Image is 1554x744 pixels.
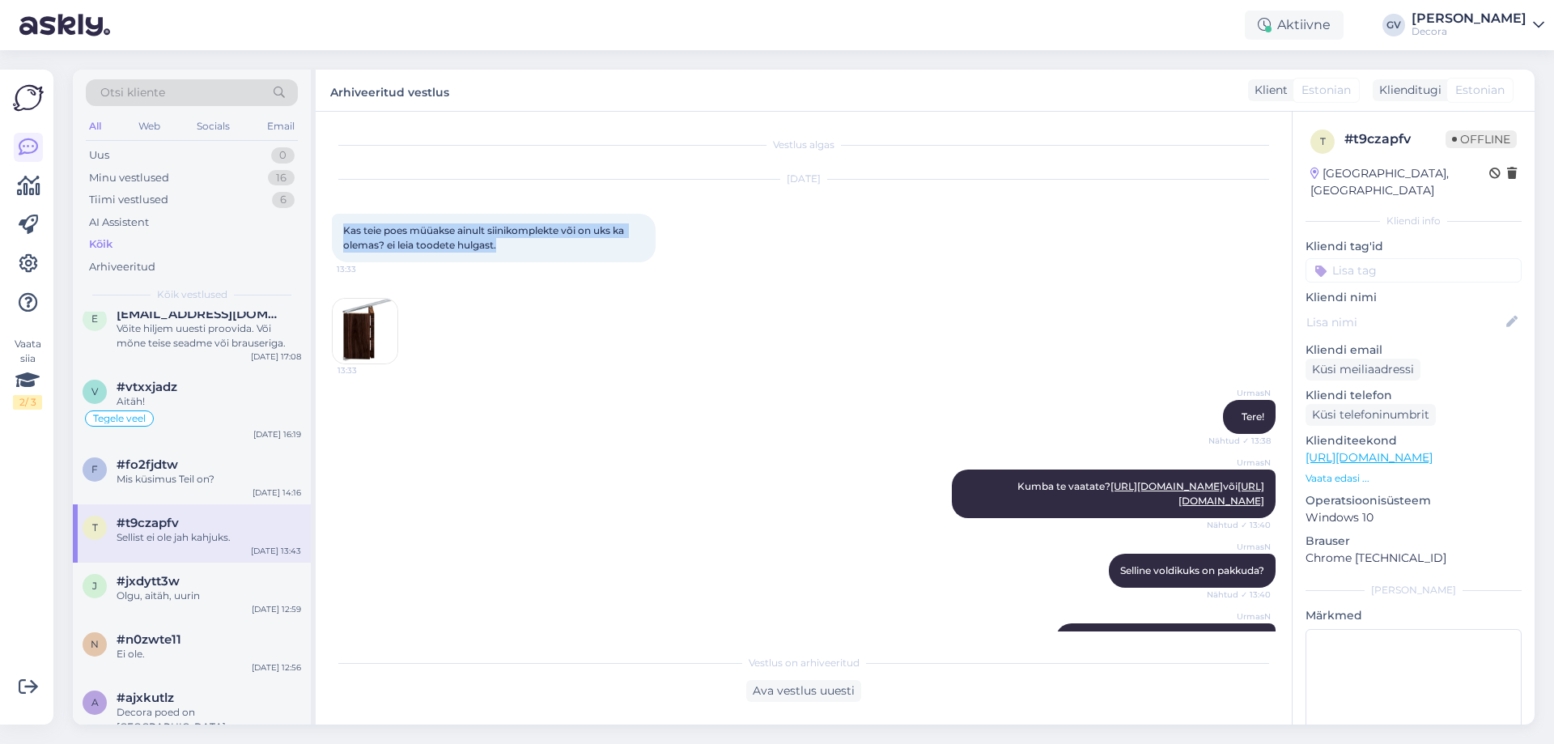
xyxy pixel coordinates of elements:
p: Operatsioonisüsteem [1306,492,1522,509]
div: [PERSON_NAME] [1306,583,1522,597]
div: [DATE] 17:08 [251,351,301,363]
span: #jxdytt3w [117,574,180,589]
span: v [91,385,98,398]
img: Askly Logo [13,83,44,113]
div: Decora [1412,25,1526,38]
span: #n0zwte11 [117,632,181,647]
div: 0 [271,147,295,164]
input: Lisa nimi [1306,313,1503,331]
img: Attachment [333,299,397,363]
span: UrmasN [1210,387,1271,399]
p: Märkmed [1306,607,1522,624]
p: Chrome [TECHNICAL_ID] [1306,550,1522,567]
div: [DATE] [332,172,1276,186]
div: Kõik [89,236,113,253]
div: Küsi telefoninumbrit [1306,404,1436,426]
p: Kliendi nimi [1306,289,1522,306]
p: Klienditeekond [1306,432,1522,449]
div: Olgu, aitäh, uurin [117,589,301,603]
span: j [92,580,97,592]
span: e [91,312,98,325]
div: Arhiveeritud [89,259,155,275]
span: UrmasN [1210,610,1271,623]
span: Vestlus on arhiveeritud [749,656,860,670]
div: [PERSON_NAME] [1412,12,1526,25]
span: UrmasN [1210,541,1271,553]
span: Estonian [1455,82,1505,99]
span: Selline voldikuks on pakkuda? [1120,564,1264,576]
span: Kumba te vaatate? või [1017,480,1264,507]
div: Võite hiljem uuesti proovida. Või mõne teise seadme või brauseriga. [117,321,301,351]
div: [DATE] 12:56 [252,661,301,674]
span: #ajxkutlz [117,691,174,705]
label: Arhiveeritud vestlus [330,79,449,101]
div: Decora poed on [GEOGRAPHIC_DATA], [GEOGRAPHIC_DATA], [GEOGRAPHIC_DATA], [GEOGRAPHIC_DATA], [GEOGR... [117,705,301,734]
div: GV [1382,14,1405,36]
span: f [91,463,98,475]
div: All [86,116,104,137]
div: Vaata siia [13,337,42,410]
span: Kas teie poes müüakse ainult siinikomplekte või on uks ka olemas? ei leia toodete hulgast. [343,224,626,251]
div: # t9czapfv [1344,130,1446,149]
span: Tegele veel [93,414,146,423]
span: Nähtud ✓ 13:40 [1207,519,1271,531]
div: Email [264,116,298,137]
div: Küsi meiliaadressi [1306,359,1420,381]
div: 16 [268,170,295,186]
div: Uus [89,147,109,164]
div: Socials [193,116,233,137]
a: [PERSON_NAME]Decora [1412,12,1544,38]
div: Ei ole. [117,647,301,661]
div: [DATE] 12:59 [252,603,301,615]
div: 2 / 3 [13,395,42,410]
span: t [1320,135,1326,147]
div: Minu vestlused [89,170,169,186]
span: eren.povel@gmail.com [117,307,285,321]
div: [GEOGRAPHIC_DATA], [GEOGRAPHIC_DATA] [1310,165,1489,199]
a: [URL][DOMAIN_NAME] [1306,450,1433,465]
span: Tere! [1242,410,1264,423]
span: n [91,638,99,650]
p: Brauser [1306,533,1522,550]
span: a [91,696,99,708]
div: Klient [1248,82,1288,99]
div: Aktiivne [1245,11,1344,40]
div: Mis küsimus Teil on? [117,472,301,487]
div: Web [135,116,163,137]
div: [DATE] 16:19 [253,428,301,440]
p: Kliendi tag'id [1306,238,1522,255]
p: Kliendi telefon [1306,387,1522,404]
p: Kliendi email [1306,342,1522,359]
div: AI Assistent [89,215,149,231]
div: Aitäh! [117,394,301,409]
span: Kõik vestlused [157,287,227,302]
span: Otsi kliente [100,84,165,101]
a: [URL][DOMAIN_NAME] [1110,480,1223,492]
div: Ava vestlus uuesti [746,680,861,702]
div: Tiimi vestlused [89,192,168,208]
div: Sellist ei ole jah kahjuks. [117,530,301,545]
input: Lisa tag [1306,258,1522,283]
span: Nähtud ✓ 13:38 [1208,435,1271,447]
span: #vtxxjadz [117,380,177,394]
span: UrmasN [1210,457,1271,469]
div: 6 [272,192,295,208]
span: 13:33 [337,263,397,275]
span: Nähtud ✓ 13:40 [1207,589,1271,601]
span: Offline [1446,130,1517,148]
div: Klienditugi [1373,82,1441,99]
div: Vestlus algas [332,138,1276,152]
p: Vaata edasi ... [1306,471,1522,486]
span: #fo2fjdtw [117,457,178,472]
p: Windows 10 [1306,509,1522,526]
div: Kliendi info [1306,214,1522,228]
span: Estonian [1301,82,1351,99]
span: 13:33 [338,364,398,376]
div: [DATE] 14:16 [253,487,301,499]
div: [DATE] 13:43 [251,545,301,557]
span: t [92,521,98,534]
span: #t9czapfv [117,516,179,530]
